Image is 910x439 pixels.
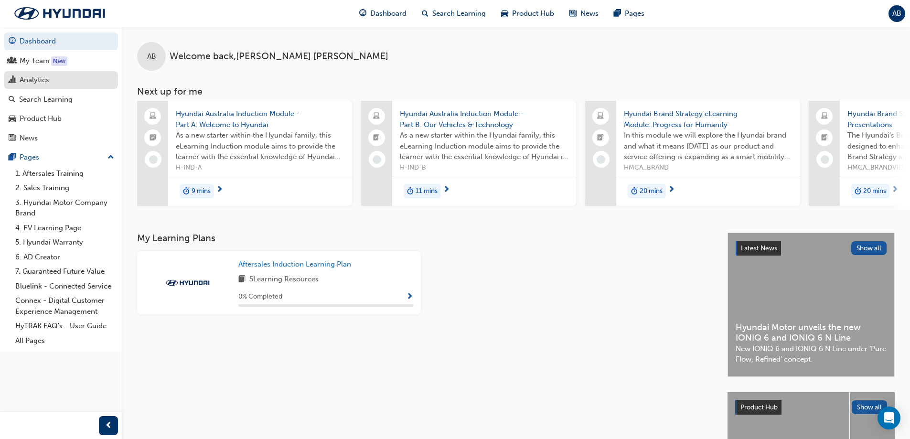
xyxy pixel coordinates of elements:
span: booktick-icon [821,132,828,144]
div: Tooltip anchor [51,56,67,66]
span: learningRecordVerb_NONE-icon [373,155,381,164]
div: Product Hub [20,113,62,124]
span: 9 mins [192,186,211,197]
span: laptop-icon [373,110,380,123]
span: As a new starter within the Hyundai family, this eLearning Induction module aims to provide the l... [400,130,568,162]
span: Aftersales Induction Learning Plan [238,260,351,268]
a: 1. Aftersales Training [11,166,118,181]
span: Welcome back , [PERSON_NAME] [PERSON_NAME] [170,51,388,62]
h3: My Learning Plans [137,233,712,244]
div: My Team [20,55,50,66]
span: duration-icon [631,185,638,197]
span: next-icon [443,186,450,194]
span: chart-icon [9,76,16,85]
span: H-IND-B [400,162,568,173]
a: Dashboard [4,32,118,50]
span: booktick-icon [150,132,156,144]
span: Search Learning [432,8,486,19]
span: News [580,8,599,19]
a: All Pages [11,333,118,348]
a: Bluelink - Connected Service [11,279,118,294]
a: 5. Hyundai Warranty [11,235,118,250]
span: booktick-icon [373,132,380,144]
span: learningRecordVerb_NONE-icon [149,155,158,164]
a: Latest NewsShow all [736,241,887,256]
a: Hyundai Australia Induction Module - Part B: Our Vehicles & TechnologyAs a new starter within the... [361,101,576,206]
h3: Next up for me [122,86,910,97]
span: duration-icon [407,185,414,197]
span: 20 mins [863,186,886,197]
a: search-iconSearch Learning [414,4,493,23]
span: Product Hub [740,403,778,411]
a: Product HubShow all [735,400,887,415]
span: car-icon [9,115,16,123]
a: Connex - Digital Customer Experience Management [11,293,118,319]
span: pages-icon [9,153,16,162]
button: Show all [851,241,887,255]
a: 7. Guaranteed Future Value [11,264,118,279]
span: AB [147,51,156,62]
span: Hyundai Australia Induction Module - Part A: Welcome to Hyundai [176,108,344,130]
span: In this module we will explore the Hyundai brand and what it means [DATE] as our product and serv... [624,130,792,162]
a: News [4,129,118,147]
a: 4. EV Learning Page [11,221,118,236]
span: up-icon [107,151,114,164]
span: next-icon [891,186,899,194]
a: Search Learning [4,91,118,108]
span: search-icon [422,8,428,20]
span: laptop-icon [150,110,156,123]
div: Pages [20,152,39,163]
span: booktick-icon [597,132,604,144]
span: guage-icon [359,8,366,20]
a: Aftersales Induction Learning Plan [238,259,355,270]
a: Hyundai Australia Induction Module - Part A: Welcome to HyundaiAs a new starter within the Hyunda... [137,101,352,206]
span: laptop-icon [597,110,604,123]
a: My Team [4,52,118,70]
span: duration-icon [183,185,190,197]
span: Show Progress [406,293,413,301]
span: search-icon [9,96,15,104]
span: Hyundai Australia Induction Module - Part B: Our Vehicles & Technology [400,108,568,130]
span: As a new starter within the Hyundai family, this eLearning Induction module aims to provide the l... [176,130,344,162]
span: laptop-icon [821,110,828,123]
a: 3. Hyundai Motor Company Brand [11,195,118,221]
a: Analytics [4,71,118,89]
span: next-icon [216,186,223,194]
span: Dashboard [370,8,407,19]
span: New IONIQ 6 and IONIQ 6 N Line under ‘Pure Flow, Refined’ concept. [736,343,887,365]
span: learningRecordVerb_NONE-icon [597,155,605,164]
span: Hyundai Brand Strategy eLearning Module: Progress for Humanity [624,108,792,130]
span: pages-icon [614,8,621,20]
span: Product Hub [512,8,554,19]
span: 0 % Completed [238,291,282,302]
span: people-icon [9,57,16,65]
span: guage-icon [9,37,16,46]
span: AB [892,8,901,19]
button: Pages [4,149,118,166]
span: learningRecordVerb_NONE-icon [821,155,829,164]
button: AB [889,5,905,22]
span: book-icon [238,274,246,286]
div: Search Learning [19,94,73,105]
button: DashboardMy TeamAnalyticsSearch LearningProduct HubNews [4,31,118,149]
button: Show Progress [406,291,413,303]
span: 5 Learning Resources [249,274,319,286]
span: H-IND-A [176,162,344,173]
a: 2. Sales Training [11,181,118,195]
a: news-iconNews [562,4,606,23]
span: Hyundai Motor unveils the new IONIQ 6 and IONIQ 6 N Line [736,322,887,343]
a: Hyundai Brand Strategy eLearning Module: Progress for HumanityIn this module we will explore the ... [585,101,800,206]
span: news-icon [569,8,577,20]
span: 11 mins [416,186,438,197]
span: Latest News [741,244,777,252]
span: HMCA_BRAND [624,162,792,173]
div: Open Intercom Messenger [878,407,900,429]
a: car-iconProduct Hub [493,4,562,23]
span: Pages [625,8,644,19]
a: 6. AD Creator [11,250,118,265]
span: news-icon [9,134,16,143]
div: News [20,133,38,144]
img: Trak [5,3,115,23]
a: Latest NewsShow allHyundai Motor unveils the new IONIQ 6 and IONIQ 6 N LineNew IONIQ 6 and IONIQ ... [728,233,895,377]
